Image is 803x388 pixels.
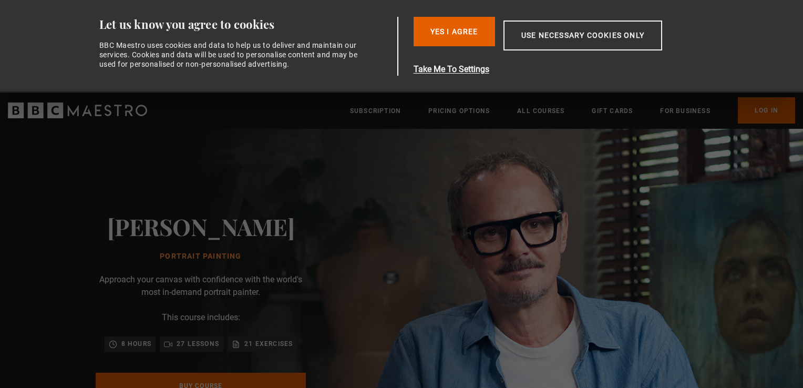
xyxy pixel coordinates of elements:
[350,97,795,124] nav: Primary
[414,63,712,76] button: Take Me To Settings
[107,213,295,240] h2: [PERSON_NAME]
[162,311,240,324] p: This course includes:
[503,21,662,50] button: Use necessary cookies only
[414,17,495,46] button: Yes I Agree
[660,106,710,116] a: For business
[99,17,394,32] div: Let us know you agree to cookies
[107,252,295,261] h1: Portrait Painting
[350,106,401,116] a: Subscription
[592,106,633,116] a: Gift Cards
[244,339,293,349] p: 21 exercises
[428,106,490,116] a: Pricing Options
[99,40,364,69] div: BBC Maestro uses cookies and data to help us to deliver and maintain our services. Cookies and da...
[738,97,795,124] a: Log In
[177,339,219,349] p: 27 lessons
[8,103,147,118] svg: BBC Maestro
[96,273,306,299] p: Approach your canvas with confidence with the world's most in-demand portrait painter.
[517,106,564,116] a: All Courses
[121,339,151,349] p: 8 hours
